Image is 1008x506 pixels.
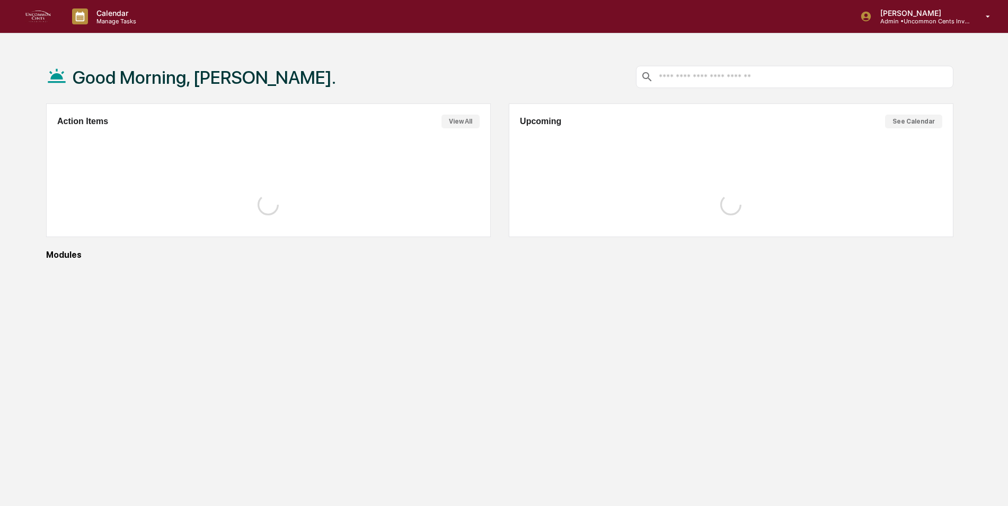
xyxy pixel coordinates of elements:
img: logo [25,10,51,23]
h2: Action Items [57,117,108,126]
p: Manage Tasks [88,18,142,25]
p: Admin • Uncommon Cents Investing [872,18,970,25]
button: View All [441,115,480,128]
p: Calendar [88,8,142,18]
div: Modules [46,250,953,260]
button: See Calendar [885,115,942,128]
h2: Upcoming [520,117,561,126]
p: [PERSON_NAME] [872,8,970,18]
h1: Good Morning, [PERSON_NAME]. [73,67,336,88]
